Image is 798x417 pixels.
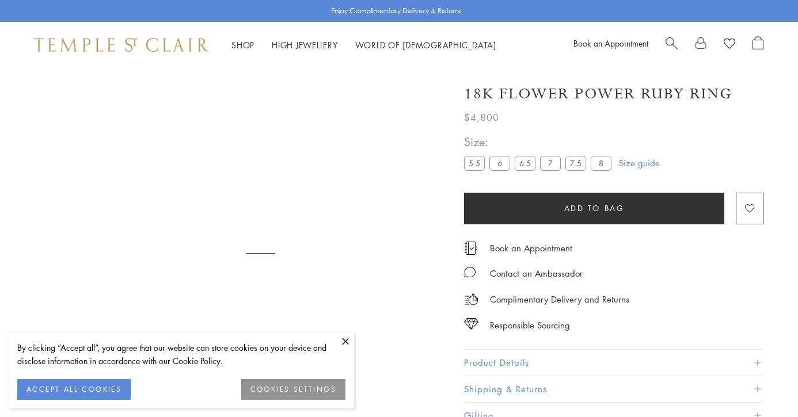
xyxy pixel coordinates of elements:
[464,156,485,170] label: 5.5
[573,37,648,49] a: Book an Appointment
[489,156,510,170] label: 6
[464,242,478,255] img: icon_appointment.svg
[17,341,345,368] div: By clicking “Accept all”, you agree that our website can store cookies on your device and disclos...
[490,266,583,281] div: Contact an Ambassador
[490,292,629,307] p: Complimentary Delivery and Returns
[564,202,625,215] span: Add to bag
[464,110,499,125] span: $4,800
[241,379,345,400] button: COOKIES SETTINGS
[724,36,735,53] a: View Wishlist
[331,5,462,17] p: Enjoy Complimentary Delivery & Returns
[231,39,254,51] a: ShopShop
[540,156,561,170] label: 7
[272,39,338,51] a: High JewelleryHigh Jewellery
[231,38,496,52] nav: Main navigation
[17,379,131,400] button: ACCEPT ALL COOKIES
[464,350,763,376] button: Product Details
[464,84,732,104] h1: 18K Flower Power Ruby Ring
[355,39,496,51] a: World of [DEMOGRAPHIC_DATA]World of [DEMOGRAPHIC_DATA]
[753,36,763,53] a: Open Shopping Bag
[464,318,478,330] img: icon_sourcing.svg
[35,38,208,52] img: Temple St. Clair
[666,36,678,53] a: Search
[619,157,660,169] a: Size guide
[464,292,478,307] img: icon_delivery.svg
[464,193,724,224] button: Add to bag
[515,156,535,170] label: 6.5
[464,266,476,278] img: MessageIcon-01_2.svg
[591,156,611,170] label: 8
[464,132,616,151] span: Size:
[490,242,572,254] a: Book an Appointment
[490,318,570,332] div: Responsible Sourcing
[464,376,763,402] button: Shipping & Returns
[565,156,586,170] label: 7.5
